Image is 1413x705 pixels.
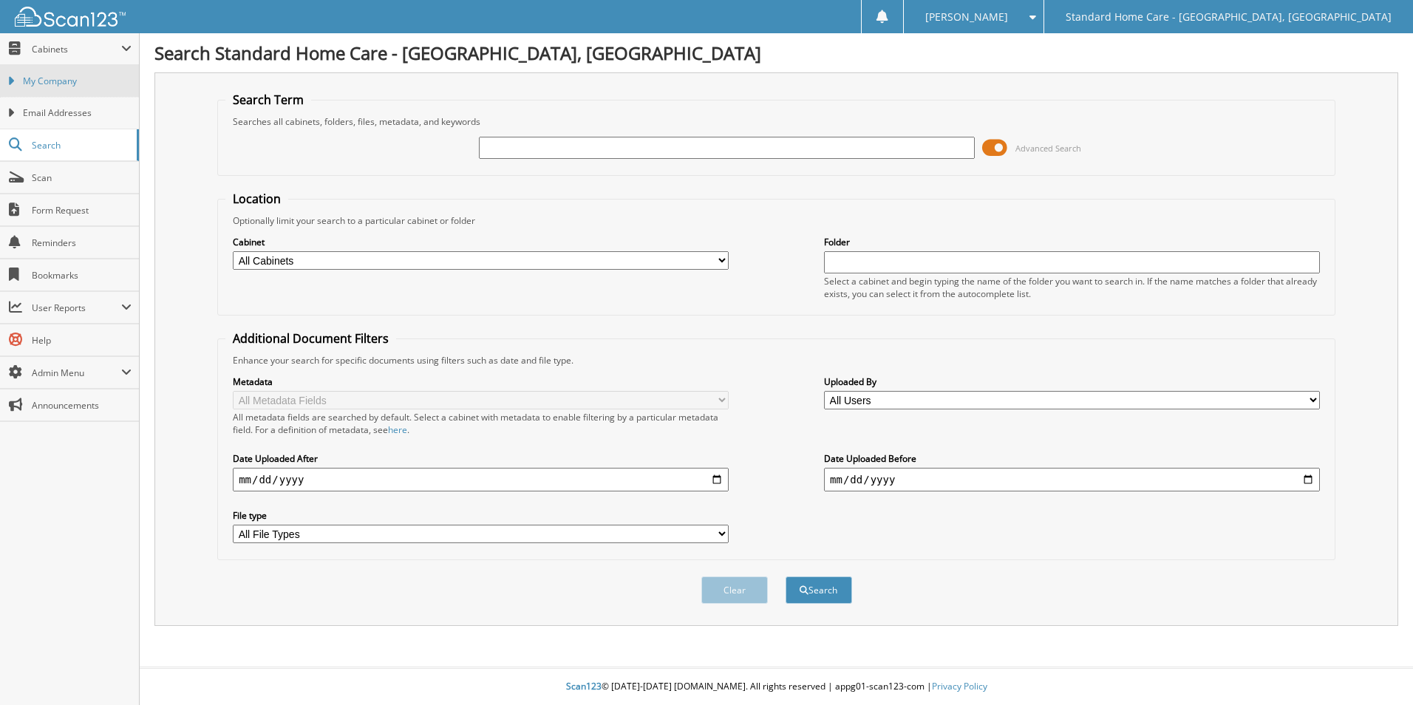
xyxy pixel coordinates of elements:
legend: Location [225,191,288,207]
span: Cabinets [32,43,121,55]
div: All metadata fields are searched by default. Select a cabinet with metadata to enable filtering b... [233,411,729,436]
label: Date Uploaded Before [824,452,1320,465]
span: My Company [23,75,132,88]
span: User Reports [32,302,121,314]
div: Enhance your search for specific documents using filters such as date and file type. [225,354,1327,367]
span: Announcements [32,399,132,412]
span: [PERSON_NAME] [925,13,1008,21]
span: Scan [32,171,132,184]
label: Date Uploaded After [233,452,729,465]
span: Help [32,334,132,347]
span: Admin Menu [32,367,121,379]
iframe: Chat Widget [1339,634,1413,705]
div: Optionally limit your search to a particular cabinet or folder [225,214,1327,227]
button: Clear [701,576,768,604]
span: Form Request [32,204,132,217]
input: end [824,468,1320,491]
span: Email Addresses [23,106,132,120]
legend: Additional Document Filters [225,330,396,347]
label: Metadata [233,375,729,388]
label: File type [233,509,729,522]
div: © [DATE]-[DATE] [DOMAIN_NAME]. All rights reserved | appg01-scan123-com | [140,669,1413,705]
legend: Search Term [225,92,311,108]
h1: Search Standard Home Care - [GEOGRAPHIC_DATA], [GEOGRAPHIC_DATA] [154,41,1398,65]
label: Folder [824,236,1320,248]
span: Scan123 [566,680,602,692]
div: Select a cabinet and begin typing the name of the folder you want to search in. If the name match... [824,275,1320,300]
span: Standard Home Care - [GEOGRAPHIC_DATA], [GEOGRAPHIC_DATA] [1066,13,1392,21]
label: Cabinet [233,236,729,248]
a: here [388,423,407,436]
span: Reminders [32,236,132,249]
button: Search [786,576,852,604]
a: Privacy Policy [932,680,987,692]
input: start [233,468,729,491]
label: Uploaded By [824,375,1320,388]
span: Bookmarks [32,269,132,282]
img: scan123-logo-white.svg [15,7,126,27]
span: Advanced Search [1015,143,1081,154]
div: Searches all cabinets, folders, files, metadata, and keywords [225,115,1327,128]
span: Search [32,139,129,151]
